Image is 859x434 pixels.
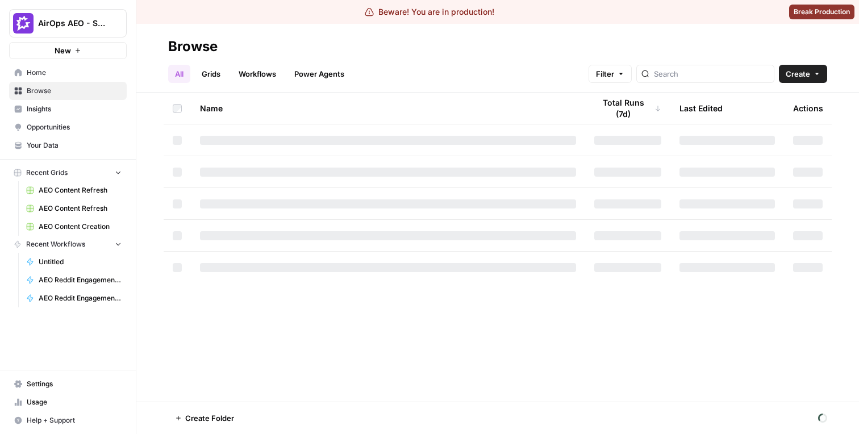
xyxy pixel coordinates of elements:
[27,104,122,114] span: Insights
[27,86,122,96] span: Browse
[21,199,127,218] a: AEO Content Refresh
[654,68,769,80] input: Search
[26,168,68,178] span: Recent Grids
[9,100,127,118] a: Insights
[168,37,218,56] div: Browse
[27,397,122,407] span: Usage
[786,68,810,80] span: Create
[27,379,122,389] span: Settings
[39,185,122,195] span: AEO Content Refresh
[9,393,127,411] a: Usage
[589,65,632,83] button: Filter
[9,82,127,100] a: Browse
[38,18,107,29] span: AirOps AEO - Single Brand (Gong)
[9,118,127,136] a: Opportunities
[9,136,127,155] a: Your Data
[27,122,122,132] span: Opportunities
[679,93,723,124] div: Last Edited
[39,203,122,214] span: AEO Content Refresh
[168,409,241,427] button: Create Folder
[596,68,614,80] span: Filter
[794,7,850,17] span: Break Production
[287,65,351,83] a: Power Agents
[9,164,127,181] button: Recent Grids
[27,140,122,151] span: Your Data
[779,65,827,83] button: Create
[168,65,190,83] a: All
[39,275,122,285] span: AEO Reddit Engagement - Fork
[185,412,234,424] span: Create Folder
[9,64,127,82] a: Home
[27,68,122,78] span: Home
[789,5,854,19] button: Break Production
[26,239,85,249] span: Recent Workflows
[55,45,71,56] span: New
[39,222,122,232] span: AEO Content Creation
[27,415,122,425] span: Help + Support
[21,218,127,236] a: AEO Content Creation
[9,411,127,429] button: Help + Support
[594,93,661,124] div: Total Runs (7d)
[21,253,127,271] a: Untitled
[195,65,227,83] a: Grids
[21,181,127,199] a: AEO Content Refresh
[793,93,823,124] div: Actions
[365,6,494,18] div: Beware! You are in production!
[21,271,127,289] a: AEO Reddit Engagement - Fork
[39,293,122,303] span: AEO Reddit Engagement - Fork
[13,13,34,34] img: AirOps AEO - Single Brand (Gong) Logo
[232,65,283,83] a: Workflows
[9,42,127,59] button: New
[9,236,127,253] button: Recent Workflows
[21,289,127,307] a: AEO Reddit Engagement - Fork
[9,375,127,393] a: Settings
[39,257,122,267] span: Untitled
[9,9,127,37] button: Workspace: AirOps AEO - Single Brand (Gong)
[200,93,576,124] div: Name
